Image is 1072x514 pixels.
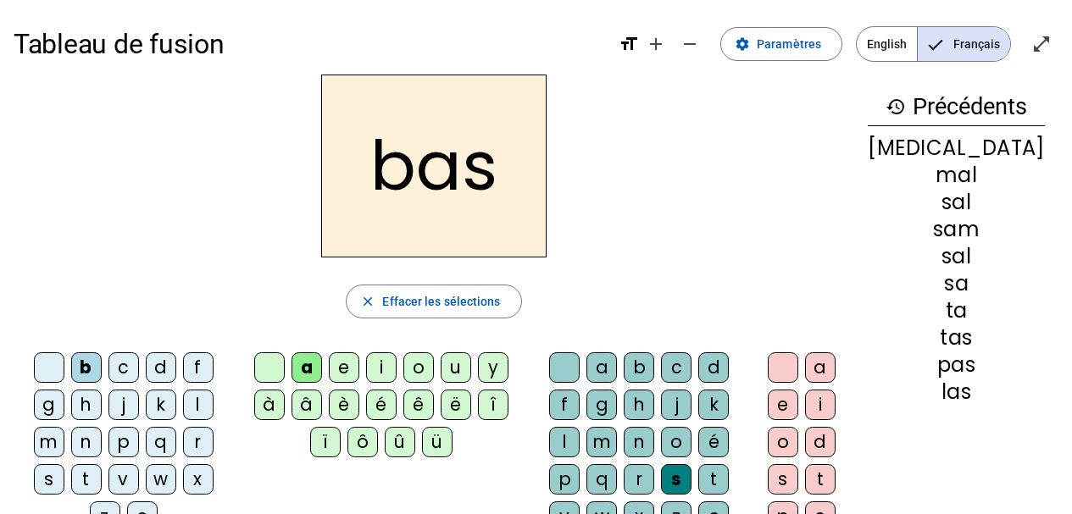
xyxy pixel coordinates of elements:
div: s [34,464,64,495]
div: ê [403,390,434,420]
h2: bas [321,75,547,257]
div: o [661,427,692,457]
div: ô [347,427,378,457]
div: ü [422,427,453,457]
button: Entrer en plein écran [1025,27,1058,61]
div: c [108,352,139,383]
div: p [108,427,139,457]
div: n [624,427,654,457]
mat-icon: history [886,97,906,117]
div: las [868,382,1045,402]
div: s [768,464,798,495]
span: English [857,27,917,61]
div: d [146,352,176,383]
div: j [661,390,692,420]
div: h [71,390,102,420]
button: Paramètres [720,27,842,61]
div: [MEDICAL_DATA] [868,138,1045,158]
mat-icon: remove [680,34,700,54]
div: ï [310,427,341,457]
div: b [624,352,654,383]
div: ta [868,301,1045,321]
div: i [366,352,397,383]
span: Paramètres [757,34,821,54]
div: j [108,390,139,420]
mat-icon: open_in_full [1031,34,1052,54]
div: m [34,427,64,457]
div: sam [868,219,1045,240]
div: û [385,427,415,457]
div: e [768,390,798,420]
div: c [661,352,692,383]
mat-icon: add [646,34,666,54]
div: sal [868,192,1045,213]
div: d [698,352,729,383]
div: é [698,427,729,457]
div: y [478,352,508,383]
div: w [146,464,176,495]
div: t [698,464,729,495]
div: a [292,352,322,383]
h3: Précédents [868,88,1045,126]
div: mal [868,165,1045,185]
div: d [805,427,836,457]
div: u [441,352,471,383]
div: a [586,352,617,383]
div: p [549,464,580,495]
div: e [329,352,359,383]
div: l [183,390,214,420]
div: t [805,464,836,495]
div: i [805,390,836,420]
div: a [805,352,836,383]
button: Augmenter la taille de la police [639,27,673,61]
div: s [661,464,692,495]
div: h [624,390,654,420]
button: Effacer les sélections [346,285,521,318]
div: sal [868,246,1045,267]
div: â [292,390,322,420]
div: à [254,390,285,420]
div: x [183,464,214,495]
div: b [71,352,102,383]
span: Effacer les sélections [382,291,500,312]
div: ë [441,390,471,420]
div: q [146,427,176,457]
div: t [71,464,102,495]
div: o [403,352,434,383]
div: v [108,464,139,495]
mat-icon: settings [735,36,750,52]
mat-icon: close [360,294,375,309]
div: r [624,464,654,495]
div: q [586,464,617,495]
div: é [366,390,397,420]
div: m [586,427,617,457]
div: k [146,390,176,420]
div: r [183,427,214,457]
div: n [71,427,102,457]
div: o [768,427,798,457]
div: tas [868,328,1045,348]
div: g [34,390,64,420]
mat-button-toggle-group: Language selection [856,26,1011,62]
div: pas [868,355,1045,375]
div: f [183,352,214,383]
span: Français [918,27,1010,61]
div: l [549,427,580,457]
div: g [586,390,617,420]
mat-icon: format_size [619,34,639,54]
h1: Tableau de fusion [14,17,605,71]
div: k [698,390,729,420]
div: î [478,390,508,420]
div: è [329,390,359,420]
div: f [549,390,580,420]
div: sa [868,274,1045,294]
button: Diminuer la taille de la police [673,27,707,61]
